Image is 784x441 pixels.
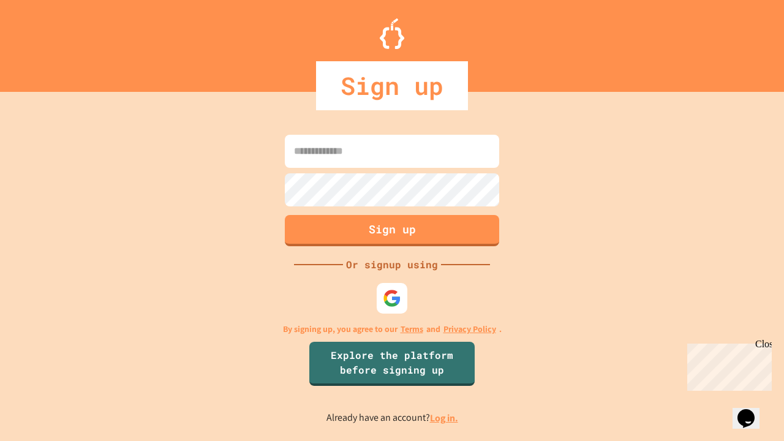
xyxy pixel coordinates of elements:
[316,61,468,110] div: Sign up
[5,5,85,78] div: Chat with us now!Close
[682,339,772,391] iframe: chat widget
[401,323,423,336] a: Terms
[285,215,499,246] button: Sign up
[326,410,458,426] p: Already have an account?
[309,342,475,386] a: Explore the platform before signing up
[380,18,404,49] img: Logo.svg
[733,392,772,429] iframe: chat widget
[430,412,458,424] a: Log in.
[383,289,401,307] img: google-icon.svg
[443,323,496,336] a: Privacy Policy
[283,323,502,336] p: By signing up, you agree to our and .
[343,257,441,272] div: Or signup using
